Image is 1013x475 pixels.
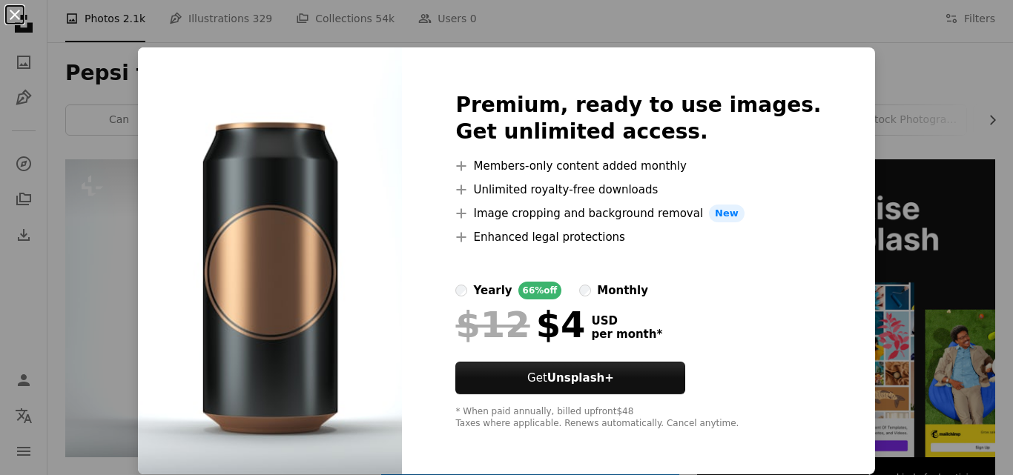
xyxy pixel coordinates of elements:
[455,181,821,199] li: Unlimited royalty-free downloads
[591,314,662,328] span: USD
[709,205,745,222] span: New
[518,282,562,299] div: 66% off
[455,205,821,222] li: Image cropping and background removal
[579,285,591,296] input: monthly
[455,406,821,430] div: * When paid annually, billed upfront $48 Taxes where applicable. Renews automatically. Cancel any...
[455,305,585,344] div: $4
[455,305,529,344] span: $12
[455,362,685,394] button: GetUnsplash+
[597,282,648,299] div: monthly
[547,371,614,385] strong: Unsplash+
[455,92,821,145] h2: Premium, ready to use images. Get unlimited access.
[455,228,821,246] li: Enhanced legal protections
[473,282,512,299] div: yearly
[455,157,821,175] li: Members-only content added monthly
[591,328,662,341] span: per month *
[138,47,402,474] img: premium_photo-1683141354926-1646b346d5dd
[455,285,467,296] input: yearly66%off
